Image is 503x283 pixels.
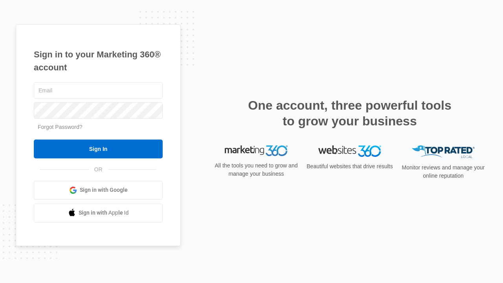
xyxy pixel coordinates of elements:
[306,162,394,171] p: Beautiful websites that drive results
[34,181,163,200] a: Sign in with Google
[79,209,129,217] span: Sign in with Apple Id
[318,145,381,157] img: Websites 360
[89,165,108,174] span: OR
[212,162,300,178] p: All the tools you need to grow and manage your business
[412,145,475,158] img: Top Rated Local
[399,164,487,180] p: Monitor reviews and manage your online reputation
[225,145,288,156] img: Marketing 360
[80,186,128,194] span: Sign in with Google
[38,124,83,130] a: Forgot Password?
[246,97,454,129] h2: One account, three powerful tools to grow your business
[34,48,163,74] h1: Sign in to your Marketing 360® account
[34,82,163,99] input: Email
[34,140,163,158] input: Sign In
[34,204,163,222] a: Sign in with Apple Id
